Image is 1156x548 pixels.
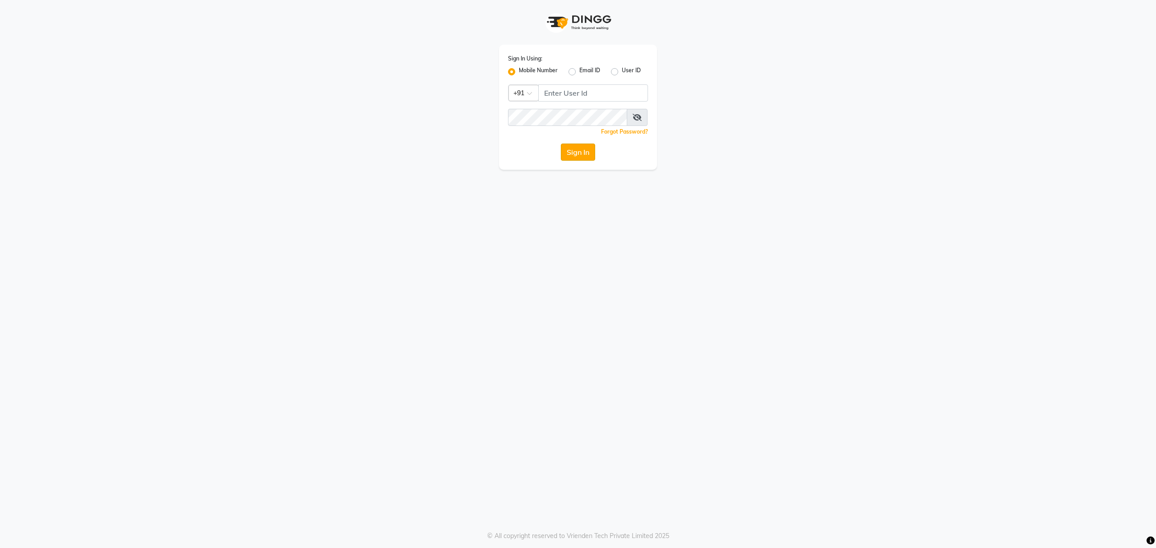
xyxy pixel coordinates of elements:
label: User ID [622,66,641,77]
a: Forgot Password? [601,128,648,135]
label: Mobile Number [519,66,558,77]
button: Sign In [561,144,595,161]
img: logo1.svg [542,9,614,36]
input: Username [508,109,627,126]
label: Sign In Using: [508,55,542,63]
input: Username [538,84,648,102]
label: Email ID [579,66,600,77]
